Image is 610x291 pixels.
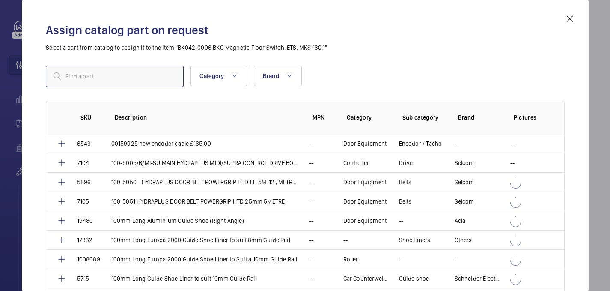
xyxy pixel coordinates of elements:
p: Roller [343,255,358,264]
p: -- [309,197,313,206]
p: Acla [455,216,466,225]
h2: Assign catalog part on request [46,22,565,38]
p: 5896 [77,178,91,186]
p: -- [510,139,515,148]
p: Door Equipment [343,216,387,225]
p: Door Equipment [343,139,387,148]
p: -- [309,216,313,225]
p: Shoe Liners [399,236,431,244]
p: -- [309,159,313,167]
p: 100-5005/B/MI-SU MAIN HYDRAPLUS MIDI/SUPRA CONTROL DRIVE BOARD -£585.00 in stock [111,159,299,167]
p: Sub category [402,113,444,122]
p: -- [343,236,348,244]
p: Encodor / Tacho [399,139,442,148]
p: Selcom [455,178,474,186]
input: Find a part [46,66,184,87]
p: 100mm Long Aluminium Guide Shoe (Right Angle) [111,216,244,225]
p: Selcom [455,197,474,206]
p: MPN [312,113,333,122]
p: 100-5051 HYDRAPLUS DOOR BELT POWERGRIP HTD 25mm 5METRE [111,197,285,206]
p: 100-5050 - HYDRAPLUS DOOR BELT POWERGRIP HTD LL-5M-12 /METRE - [111,178,299,186]
p: -- [309,139,313,148]
p: -- [309,255,313,264]
p: Door Equipment [343,197,387,206]
p: 7105 [77,197,89,206]
p: Brand [458,113,500,122]
p: Belts [399,197,412,206]
p: -- [309,178,313,186]
p: 5715 [77,274,89,283]
p: -- [455,139,459,148]
p: Description [115,113,299,122]
p: Belts [399,178,412,186]
p: Guide shoe [399,274,429,283]
p: Select a part from catalog to assign it to the item "BK042-0006 BKG Magnetic Floor Switch. ETS. M... [46,43,565,52]
p: Selcom [455,159,474,167]
p: -- [399,255,403,264]
button: Brand [254,66,302,86]
p: -- [510,159,515,167]
p: 1008089 [77,255,100,264]
p: 7104 [77,159,89,167]
p: Drive [399,159,413,167]
p: 19480 [77,216,93,225]
p: -- [455,255,459,264]
p: -- [309,274,313,283]
p: 00159925 new encoder cable £165.00 [111,139,211,148]
p: 100mm Long Guide Shoe Liner to suit 10mm Guide Rail [111,274,257,283]
p: Car Counterweight [343,274,389,283]
p: Controller [343,159,369,167]
p: 100mm Long Europa 2000 Guide Shoe Liner to suit 8mm Guide Rail [111,236,290,244]
span: Category [199,72,224,79]
p: -- [399,216,403,225]
button: Category [190,66,247,86]
p: 6543 [77,139,91,148]
p: 100mm Long Europa 2000 Guide Shoe Liner to Suit a 10mm Guide Rail [111,255,298,264]
p: Others [455,236,472,244]
p: 17332 [77,236,93,244]
p: Schneider Electric [455,274,500,283]
p: Pictures [514,113,547,122]
span: Brand [263,72,279,79]
p: Category [347,113,389,122]
p: Door Equipment [343,178,387,186]
p: SKU [80,113,101,122]
p: -- [309,236,313,244]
